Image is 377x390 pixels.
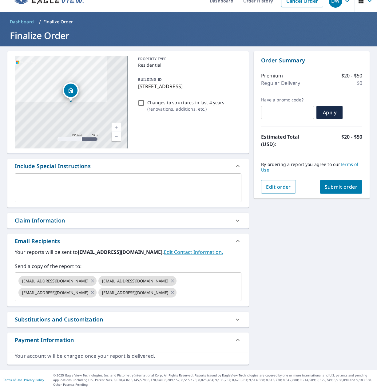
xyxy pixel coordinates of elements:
b: [EMAIL_ADDRESS][DOMAIN_NAME]. [78,249,164,255]
div: Payment Information [15,336,74,344]
a: Terms of Use [3,378,22,382]
button: Apply [316,106,343,119]
a: Privacy Policy [24,378,44,382]
a: Dashboard [7,17,37,27]
span: Dashboard [10,19,34,25]
p: By ordering a report you agree to our [261,162,362,173]
div: Substitutions and Customization [7,312,249,327]
p: Finalize Order [43,19,73,25]
a: Current Level 17, Zoom Out [112,132,121,141]
div: Email Recipients [15,237,60,245]
p: Estimated Total (USD): [261,133,312,148]
p: BUILDING ID [138,77,162,82]
h1: Finalize Order [7,29,370,42]
a: EditContactInfo [164,249,223,255]
p: Regular Delivery [261,79,300,87]
span: Edit order [266,183,291,190]
div: Claim Information [15,216,65,225]
div: Email Recipients [7,234,249,248]
label: Send a copy of the report to: [15,262,241,270]
label: Your reports will be sent to [15,248,241,256]
nav: breadcrumb [7,17,370,27]
span: [EMAIL_ADDRESS][DOMAIN_NAME] [18,278,92,284]
span: Apply [321,109,338,116]
div: Include Special Instructions [15,162,91,170]
p: $20 - $50 [341,72,362,79]
div: [EMAIL_ADDRESS][DOMAIN_NAME] [18,276,97,286]
p: Residential [138,62,239,68]
button: Submit order [320,180,363,194]
div: [EMAIL_ADDRESS][DOMAIN_NAME] [98,276,177,286]
p: ( renovations, additions, etc. ) [147,106,224,112]
p: $0 [357,79,362,87]
a: Terms of Use [261,161,358,173]
li: / [39,18,41,26]
div: Claim Information [7,213,249,228]
div: Your account will be charged once your report is delivered. [15,353,241,360]
span: [EMAIL_ADDRESS][DOMAIN_NAME] [18,290,92,296]
div: [EMAIL_ADDRESS][DOMAIN_NAME] [18,288,97,297]
span: Submit order [325,183,358,190]
button: Edit order [261,180,296,194]
p: | [3,378,44,382]
p: Premium [261,72,283,79]
div: [EMAIL_ADDRESS][DOMAIN_NAME] [98,288,177,297]
span: [EMAIL_ADDRESS][DOMAIN_NAME] [98,290,172,296]
p: PROPERTY TYPE [138,56,239,62]
div: Substitutions and Customization [15,315,103,324]
p: [STREET_ADDRESS] [138,83,239,90]
div: Include Special Instructions [7,159,249,173]
p: © 2025 Eagle View Technologies, Inc. and Pictometry International Corp. All Rights Reserved. Repo... [53,373,374,387]
p: Order Summary [261,56,362,65]
div: Dropped pin, building 1, Residential property, 819 Little Roxy Ct Jacksonville, NC 28540 [63,82,79,101]
div: Payment Information [7,333,249,347]
p: $20 - $50 [341,133,362,148]
p: Changes to structures in last 4 years [147,99,224,106]
a: Current Level 17, Zoom In [112,123,121,132]
span: [EMAIL_ADDRESS][DOMAIN_NAME] [98,278,172,284]
label: Have a promo code? [261,97,314,103]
